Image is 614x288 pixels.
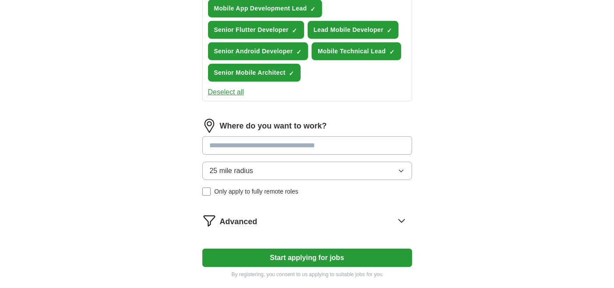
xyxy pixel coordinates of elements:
[214,187,298,196] span: Only apply to fully remote roles
[210,166,253,176] span: 25 mile radius
[318,47,386,56] span: Mobile Technical Lead
[314,25,384,35] span: Lead Mobile Developer
[214,25,289,35] span: Senior Flutter Developer
[310,6,316,13] span: ✓
[202,214,216,228] img: filter
[292,27,298,34] span: ✓
[296,49,302,56] span: ✓
[202,271,412,278] p: By registering, you consent to us applying to suitable jobs for you
[202,162,412,180] button: 25 mile radius
[289,70,294,77] span: ✓
[202,187,211,196] input: Only apply to fully remote roles
[389,49,395,56] span: ✓
[387,27,392,34] span: ✓
[220,216,257,228] span: Advanced
[208,21,304,39] button: Senior Flutter Developer✓
[208,42,309,60] button: Senior Android Developer✓
[214,47,293,56] span: Senior Android Developer
[308,21,399,39] button: Lead Mobile Developer✓
[208,64,301,82] button: Senior Mobile Architect✓
[220,120,327,132] label: Where do you want to work?
[214,68,286,77] span: Senior Mobile Architect
[202,249,412,267] button: Start applying for jobs
[312,42,401,60] button: Mobile Technical Lead✓
[202,119,216,133] img: location.png
[208,87,244,97] button: Deselect all
[214,4,307,13] span: Mobile App Development Lead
